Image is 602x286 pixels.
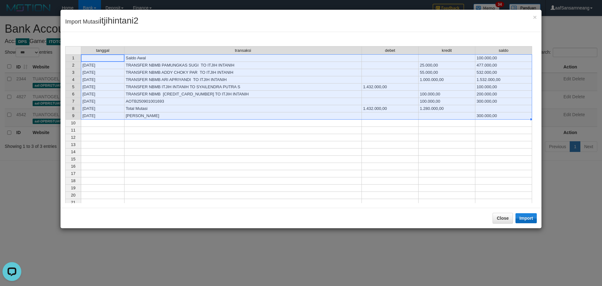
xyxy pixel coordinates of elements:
[475,54,532,62] td: 100.000,00
[124,54,362,62] td: Saldo Awal
[475,112,532,120] td: 300.000,00
[81,76,124,84] td: [DATE]
[71,142,75,147] span: 13
[65,46,81,54] th: Select whole grid
[362,84,419,91] td: 1.432.000,00
[419,98,475,105] td: 100.000,00
[71,178,75,183] span: 18
[81,91,124,98] td: [DATE]
[81,105,124,112] td: [DATE]
[81,69,124,76] td: [DATE]
[124,105,362,112] td: Total Mutasi
[493,213,513,224] button: Close
[71,149,75,154] span: 14
[72,63,74,67] span: 2
[81,98,124,105] td: [DATE]
[533,14,537,20] button: Close
[124,112,362,120] td: [PERSON_NAME]
[475,62,532,69] td: 477.000,00
[71,193,75,197] span: 20
[235,48,251,53] span: transaksi
[71,186,75,190] span: 19
[419,91,475,98] td: 100.000,00
[99,16,139,25] span: itjihintani2
[419,62,475,69] td: 25.000,00
[72,113,74,118] span: 9
[96,48,109,53] span: tanggal
[72,99,74,104] span: 7
[71,164,75,169] span: 16
[475,84,532,91] td: 100.000,00
[475,76,532,84] td: 1.532.000,00
[515,213,537,223] button: Import
[419,69,475,76] td: 55.000,00
[124,98,362,105] td: AOTB250901001693
[71,121,75,125] span: 10
[72,106,74,111] span: 8
[475,98,532,105] td: 300.000,00
[65,19,139,25] span: Import Mutasi
[3,3,21,21] button: Open LiveChat chat widget
[419,76,475,84] td: 1.000.000,00
[71,171,75,176] span: 17
[71,128,75,132] span: 11
[72,77,74,82] span: 4
[124,76,362,84] td: TRANSFER NBMB ARI APRIYANDI TO ITJIH INTANIH
[81,84,124,91] td: [DATE]
[72,84,74,89] span: 5
[72,70,74,75] span: 3
[72,92,74,96] span: 6
[71,157,75,161] span: 15
[124,84,362,91] td: TRANSFER NBMB ITJIH INTANIH TO SYAILENDRA PUTRA S
[81,62,124,69] td: [DATE]
[533,13,537,21] span: ×
[475,91,532,98] td: 200.000,00
[71,200,75,205] span: 21
[362,105,419,112] td: 1.432.000,00
[442,48,452,53] span: kredit
[81,112,124,120] td: [DATE]
[124,62,362,69] td: TRANSFER NBMB PAMUNGKAS SUGI TO ITJIH INTANIH
[72,56,74,60] span: 1
[475,69,532,76] td: 532.000,00
[124,91,362,98] td: TRANSFER NBMB [CREDIT_CARD_NUMBER] TO ITJIH INTANIH
[419,105,475,112] td: 1.280.000,00
[499,48,508,53] span: saldo
[71,135,75,140] span: 12
[385,48,395,53] span: debet
[124,69,362,76] td: TRANSFER NBMB ADDY CHOKY PAR TO ITJIH INTANIH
